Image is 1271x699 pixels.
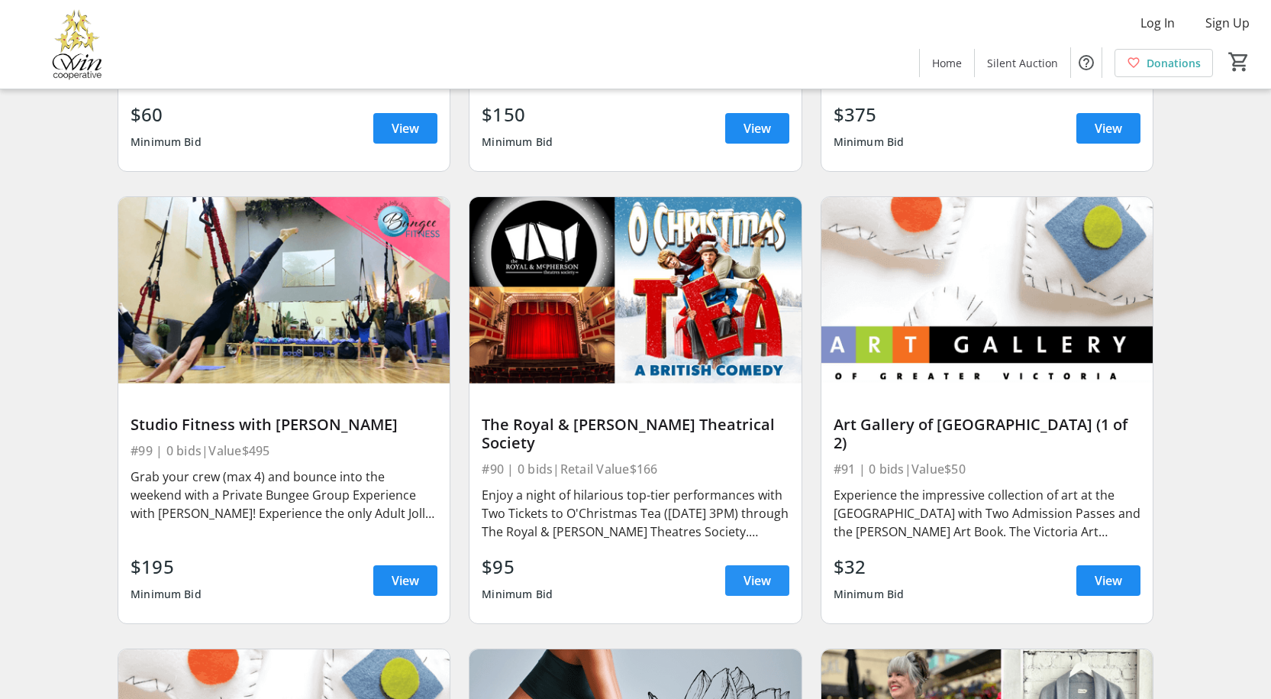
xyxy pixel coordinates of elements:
[131,416,437,434] div: Studio Fitness with [PERSON_NAME]
[1095,119,1122,138] span: View
[834,486,1140,541] div: Experience the impressive collection of art at the [GEOGRAPHIC_DATA] with Two Admission Passes an...
[373,113,437,144] a: View
[1225,48,1253,76] button: Cart
[834,416,1140,452] div: Art Gallery of [GEOGRAPHIC_DATA] (1 of 2)
[131,101,202,128] div: $60
[834,553,905,581] div: $32
[1205,14,1250,32] span: Sign Up
[469,197,801,383] img: The Royal & McPherson Theatrical Society
[373,565,437,596] a: View
[920,49,974,77] a: Home
[1140,14,1175,32] span: Log In
[834,581,905,608] div: Minimum Bid
[131,128,202,156] div: Minimum Bid
[725,565,789,596] a: View
[1076,113,1140,144] a: View
[482,101,553,128] div: $150
[392,119,419,138] span: View
[1095,571,1122,590] span: View
[725,113,789,144] a: View
[482,128,553,156] div: Minimum Bid
[744,571,771,590] span: View
[482,553,553,581] div: $95
[131,581,202,608] div: Minimum Bid
[1076,565,1140,596] a: View
[1128,11,1187,35] button: Log In
[1071,47,1102,78] button: Help
[834,128,905,156] div: Minimum Bid
[932,55,962,71] span: Home
[9,6,145,83] img: Victoria Women In Need Community Cooperative's Logo
[131,553,202,581] div: $195
[821,197,1153,383] img: Art Gallery of Greater Victoria (1 of 2)
[392,571,419,590] span: View
[131,468,437,523] div: Grab your crew (max 4) and bounce into the weekend with a Private Bungee Group Experience with [P...
[1193,11,1262,35] button: Sign Up
[131,440,437,461] div: #99 | 0 bids | Value $495
[482,486,789,541] div: Enjoy a night of hilarious top-tier performances with Two Tickets to O'Christmas Tea ([DATE] 3PM)...
[482,458,789,480] div: #90 | 0 bids | Retail Value $166
[987,55,1058,71] span: Silent Auction
[834,458,1140,480] div: #91 | 0 bids | Value $50
[744,119,771,138] span: View
[482,416,789,452] div: The Royal & [PERSON_NAME] Theatrical Society
[1115,49,1213,77] a: Donations
[482,581,553,608] div: Minimum Bid
[118,197,450,383] img: Studio Fitness with Justina Bailey
[834,101,905,128] div: $375
[1147,55,1201,71] span: Donations
[975,49,1070,77] a: Silent Auction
